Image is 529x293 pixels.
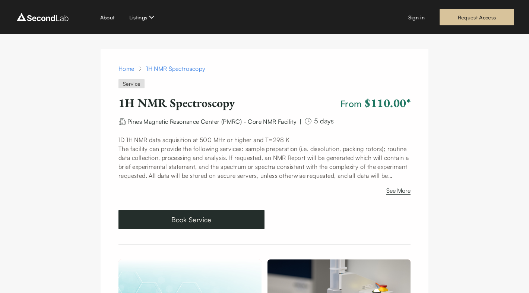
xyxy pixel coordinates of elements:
[118,64,134,73] a: Home
[365,95,411,111] span: $110.00 *
[440,9,514,25] a: Request Access
[127,118,297,125] span: Pines Magnetic Resonance Center (PMRC) - Core NMR Facility
[118,95,338,110] h1: 1H NMR Spectroscopy
[300,117,301,126] div: |
[386,186,411,198] button: See More
[146,64,205,73] div: 1H NMR Spectroscopy
[314,117,334,125] span: 5 days
[408,13,425,21] a: Sign in
[118,144,411,180] p: The facility can provide the following services: sample preparation (i.e. dissolution, packing ro...
[340,95,411,110] span: From
[15,11,70,23] img: logo
[118,79,145,88] span: Service
[127,117,297,125] a: Pines Magnetic Resonance Center (PMRC) - Core NMR Facility
[118,210,264,229] button: Book Service
[118,135,411,144] p: 1D 1H NMR data acquisition at 500 MHz or higher and T=298 K
[129,13,156,22] button: Listings
[100,13,115,21] a: About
